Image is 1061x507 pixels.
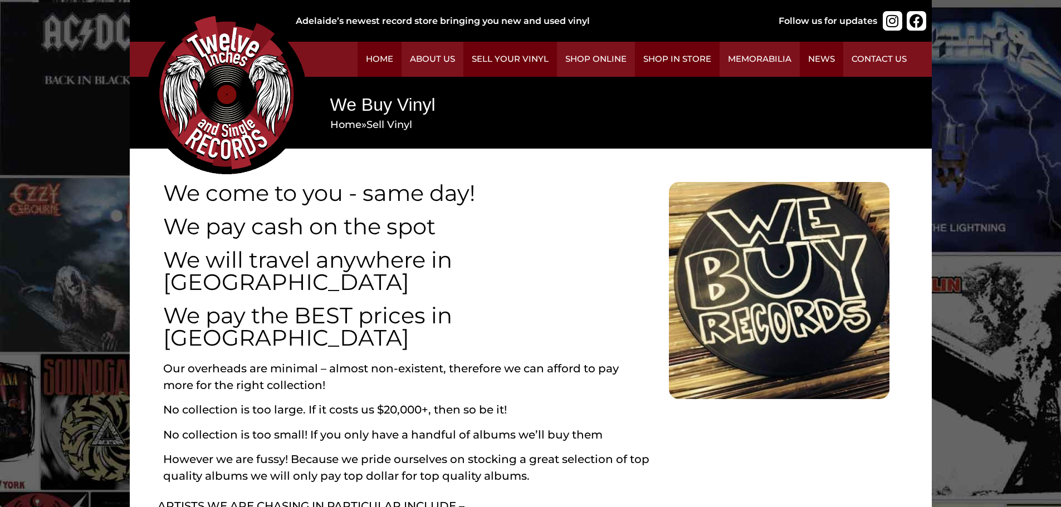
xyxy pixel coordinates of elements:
h2: We pay cash on the spot [163,215,649,238]
a: About Us [402,42,463,77]
h2: We will travel anywhere in [GEOGRAPHIC_DATA] [163,249,649,293]
p: Our overheads are minimal – almost non-existent, therefore we can afford to pay more for the righ... [163,360,649,393]
p: No collection is too large. If it costs us $20,000+, then so be it! [163,401,649,418]
p: However we are fussy! Because we pride ourselves on stocking a great selection of top quality alb... [163,451,649,484]
h2: We come to you - same day! [163,182,649,204]
a: News [800,42,843,77]
a: Home [330,119,361,131]
a: Home [358,42,402,77]
span: Sell Vinyl [366,119,412,131]
a: Sell Your Vinyl [463,42,557,77]
img: We Buy Records Adelaide [669,182,889,399]
div: Follow us for updates [779,14,877,28]
p: No collection is too small! If you only have a handful of albums we’ll buy them [163,426,649,443]
a: Shop in Store [635,42,720,77]
a: Shop Online [557,42,635,77]
a: Memorabilia [720,42,800,77]
h2: We pay the BEST prices in [GEOGRAPHIC_DATA] [163,304,649,349]
a: Contact Us [843,42,915,77]
h1: We Buy Vinyl [330,92,892,117]
span: » [330,119,412,131]
div: Adelaide’s newest record store bringing you new and used vinyl [296,14,742,28]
